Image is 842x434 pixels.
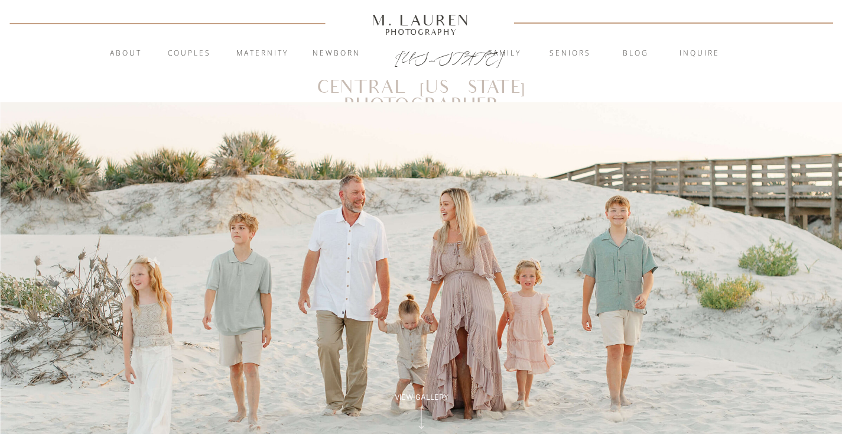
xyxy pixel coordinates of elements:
a: Newborn [305,48,369,60]
a: inquire [668,48,732,60]
a: [US_STATE] [395,48,448,63]
a: View Gallery [382,392,462,403]
a: Seniors [538,48,602,60]
h1: Central [US_STATE] Photographer [249,79,594,96]
a: blog [604,48,668,60]
a: About [103,48,149,60]
a: Photography [367,29,476,35]
a: Couples [158,48,222,60]
a: Maternity [230,48,294,60]
a: M. Lauren [337,14,506,27]
a: Family [473,48,537,60]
